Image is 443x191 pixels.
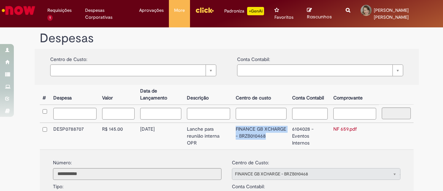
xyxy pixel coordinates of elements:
td: FINANCE GB XCHARGE - BRZB010468 [233,123,289,149]
a: Rascunhos [307,7,335,20]
label: Conta Contabil: [232,180,265,190]
th: Despesa [51,85,100,105]
td: 6104028 - Eventos Internos [289,123,331,149]
label: Conta Contabil: [237,52,270,63]
td: [DATE] [137,123,184,149]
th: Centro de custo [233,85,289,105]
span: Requisições [47,7,72,14]
h1: Despesas [40,32,414,45]
img: ServiceNow [1,3,36,17]
span: Despesas Corporativas [85,7,129,21]
a: Limpar campo {0} [237,64,403,76]
span: 1 [47,15,53,21]
th: Valor [99,85,137,105]
span: Rascunhos [307,14,332,20]
span: More [174,7,185,14]
th: Data de Lançamento [137,85,184,105]
label: Centro de Custo: [50,52,87,63]
span: [PERSON_NAME] [PERSON_NAME] [374,7,409,20]
th: Descrição [184,85,233,105]
td: DESP0788707 [51,123,100,149]
span: Favoritos [274,14,293,21]
a: Limpar campo {0} [50,64,216,76]
label: Número: [53,159,72,166]
span: FINANCE GB XCHARGE - BRZB010468 [235,168,383,180]
span: Aprovações [139,7,164,14]
p: +GenAi [247,7,264,15]
label: Tipo: [53,180,63,190]
th: Conta Contabil [289,85,331,105]
a: NF 659.pdf [333,126,357,132]
a: FINANCE GB XCHARGE - BRZB010468Limpar campo centro_de_custo [232,168,400,180]
th: Comprovante [331,85,379,105]
label: Centro de Custo: [232,156,269,166]
img: click_logo_yellow_360x200.png [195,5,214,15]
th: # [40,85,51,105]
td: NF 659.pdf [331,123,379,149]
div: Padroniza [224,7,264,15]
td: R$ 145.00 [99,123,137,149]
td: Lanche para reunião interna OPR [184,123,233,149]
